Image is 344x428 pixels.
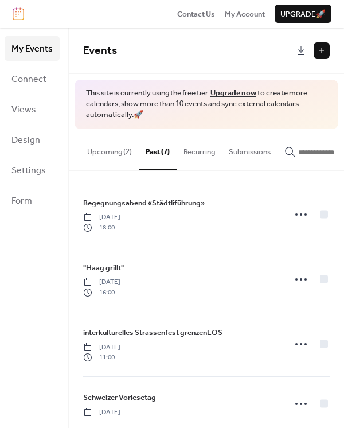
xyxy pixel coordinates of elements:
[5,127,60,152] a: Design
[11,162,46,180] span: Settings
[83,343,120,353] span: [DATE]
[83,40,117,61] span: Events
[11,131,40,149] span: Design
[83,287,120,298] span: 16:00
[177,8,215,20] a: Contact Us
[83,223,120,233] span: 18:00
[275,5,331,23] button: Upgrade🚀
[83,197,205,209] span: Begegnungsabend «Städtliführung»
[5,97,60,122] a: Views
[83,212,120,223] span: [DATE]
[80,129,139,169] button: Upcoming (2)
[11,101,36,119] span: Views
[5,188,60,213] a: Form
[11,40,53,58] span: My Events
[83,392,156,403] span: Schweizer Vorlesetag
[280,9,326,20] span: Upgrade 🚀
[5,36,60,61] a: My Events
[5,67,60,91] a: Connect
[177,129,222,169] button: Recurring
[13,7,24,20] img: logo
[86,88,327,120] span: This site is currently using the free tier. to create more calendars, show more than 10 events an...
[83,352,120,363] span: 11:00
[210,85,256,100] a: Upgrade now
[139,129,177,170] button: Past (7)
[83,326,222,339] a: interkulturelles Strassenfest grenzenLOS
[83,262,124,274] a: "Haag grillt"
[222,129,277,169] button: Submissions
[83,391,156,404] a: Schweizer Vorlesetag
[83,277,120,287] span: [DATE]
[11,192,32,210] span: Form
[225,9,265,20] span: My Account
[225,8,265,20] a: My Account
[5,158,60,182] a: Settings
[83,197,205,209] a: Begegnungsabend «Städtliführung»
[11,71,46,88] span: Connect
[177,9,215,20] span: Contact Us
[83,407,120,418] span: [DATE]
